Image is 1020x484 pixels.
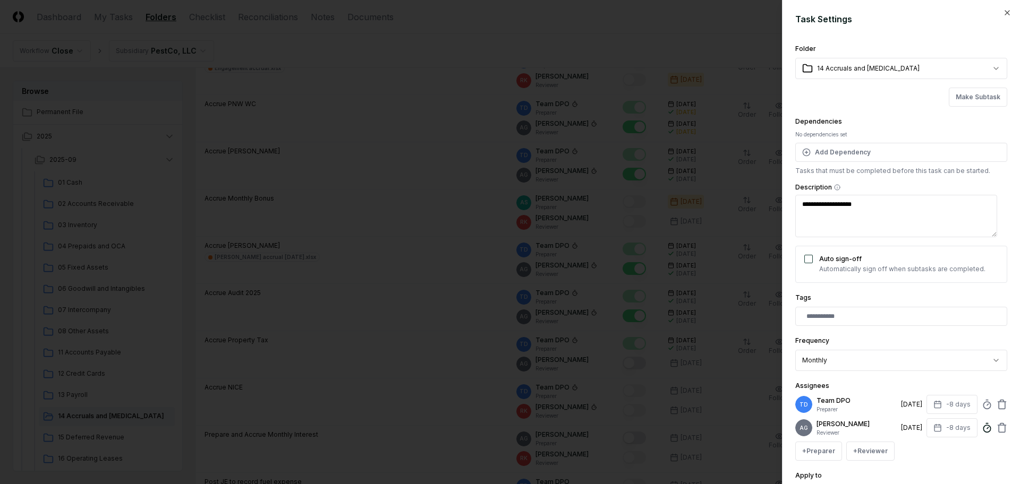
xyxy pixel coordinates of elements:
label: Dependencies [795,117,842,125]
label: Auto sign-off [819,255,862,263]
h2: Task Settings [795,13,1007,25]
p: [PERSON_NAME] [817,419,897,429]
label: Folder [795,45,816,53]
span: AG [800,424,808,432]
button: Add Dependency [795,143,1007,162]
label: Frequency [795,336,829,344]
p: Tasks that must be completed before this task can be started. [795,166,1007,176]
p: Automatically sign off when subtasks are completed. [819,264,985,274]
div: [DATE] [901,423,922,433]
button: +Reviewer [846,442,895,461]
button: Description [834,184,840,191]
p: Reviewer [817,429,897,437]
div: [DATE] [901,400,922,409]
button: -8 days [926,395,977,414]
label: Assignees [795,382,829,390]
p: Preparer [817,405,897,413]
span: TD [800,401,808,409]
label: Tags [795,293,811,301]
div: No dependencies set [795,131,1007,139]
p: Team DPO [817,396,897,405]
label: Description [795,184,1007,191]
button: +Preparer [795,442,842,461]
button: -8 days [926,418,977,437]
button: Make Subtask [949,88,1007,107]
label: Apply to [795,471,822,479]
